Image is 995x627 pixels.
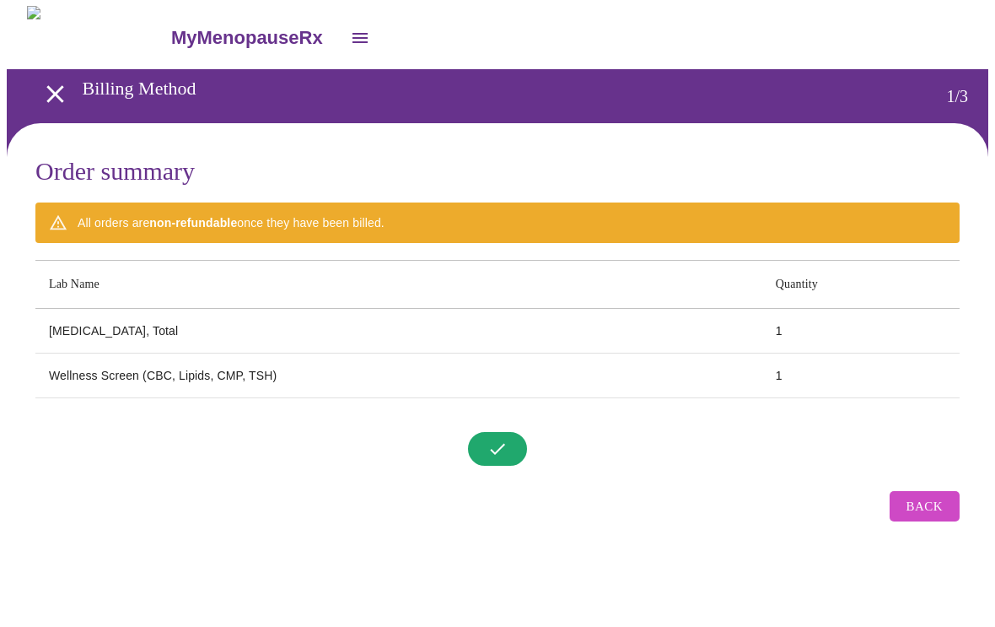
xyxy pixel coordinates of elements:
a: MyMenopauseRx [169,9,339,68]
button: open drawer [30,70,80,120]
td: 1 [762,310,960,354]
img: MyMenopauseRx Logo [27,7,169,70]
button: Back [890,492,960,522]
button: open drawer [340,19,380,59]
h3: 1 / 3 [946,88,968,107]
td: [MEDICAL_DATA], Total [35,310,762,354]
th: Quantity [762,262,960,310]
h3: Billing Method [83,78,879,100]
td: Wellness Screen (CBC, Lipids, CMP, TSH) [35,354,762,399]
span: Back [906,496,943,518]
strong: non-refundable [149,217,237,230]
div: All orders are once they have been billed. [78,208,385,239]
h3: Order summary [35,158,960,186]
td: 1 [762,354,960,399]
h3: MyMenopauseRx [171,28,323,50]
th: Lab Name [35,262,762,310]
